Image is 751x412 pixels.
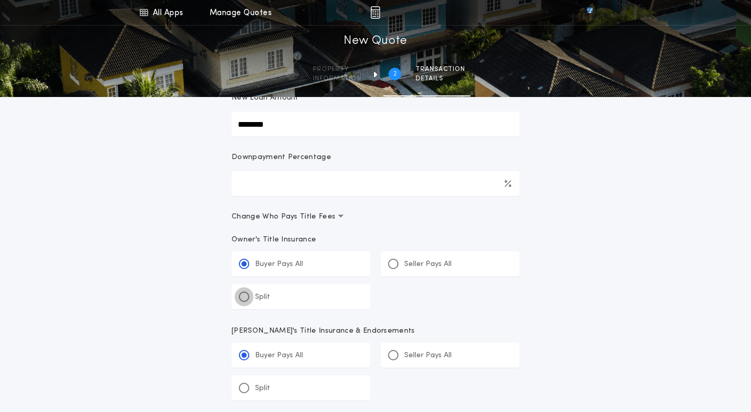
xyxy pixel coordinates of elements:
input: New Loan Amount [232,112,519,137]
p: Buyer Pays All [255,259,303,270]
p: Split [255,383,270,394]
p: Split [255,292,270,302]
h1: New Quote [344,33,407,50]
p: Owner's Title Insurance [232,235,519,245]
p: Downpayment Percentage [232,152,331,163]
p: Seller Pays All [404,350,452,361]
p: Buyer Pays All [255,350,303,361]
p: Seller Pays All [404,259,452,270]
img: img [370,6,380,19]
span: Transaction [416,65,465,74]
span: information [313,75,361,83]
input: Downpayment Percentage [232,171,519,196]
p: New Loan Amount [232,93,299,103]
img: vs-icon [568,7,612,18]
span: Change Who Pays Title Fees [232,212,344,222]
span: details [416,75,465,83]
p: [PERSON_NAME]'s Title Insurance & Endorsements [232,326,519,336]
button: Change Who Pays Title Fees [232,212,519,222]
h2: 2 [393,70,397,78]
span: Property [313,65,361,74]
